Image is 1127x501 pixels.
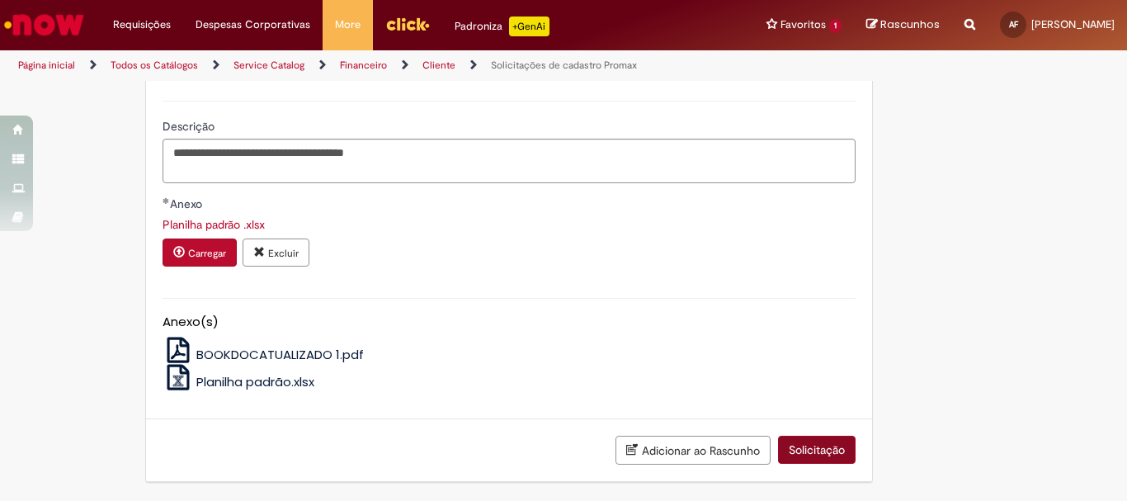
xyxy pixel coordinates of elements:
[243,239,309,267] button: Excluir anexo Planilha padrão .xlsx
[163,315,856,329] h5: Anexo(s)
[880,17,940,32] span: Rascunhos
[163,373,315,390] a: Planilha padrão.xlsx
[778,436,856,464] button: Solicitação
[113,17,171,33] span: Requisições
[12,50,739,81] ul: Trilhas de página
[188,247,226,260] small: Carregar
[335,17,361,33] span: More
[170,196,205,211] span: Anexo
[163,197,170,204] span: Obrigatório Preenchido
[385,12,430,36] img: click_logo_yellow_360x200.png
[491,59,637,72] a: Solicitações de cadastro Promax
[1031,17,1115,31] span: [PERSON_NAME]
[2,8,87,41] img: ServiceNow
[18,59,75,72] a: Página inicial
[196,373,314,390] span: Planilha padrão.xlsx
[163,139,856,183] textarea: Descrição
[829,19,842,33] span: 1
[615,436,771,465] button: Adicionar ao Rascunho
[780,17,826,33] span: Favoritos
[163,217,265,232] a: Download de Planilha padrão .xlsx
[233,59,304,72] a: Service Catalog
[163,119,218,134] span: Descrição
[509,17,549,36] p: +GenAi
[1009,19,1018,30] span: AF
[866,17,940,33] a: Rascunhos
[163,346,365,363] a: BOOKDOCATUALIZADO 1.pdf
[268,247,299,260] small: Excluir
[196,346,364,363] span: BOOKDOCATUALIZADO 1.pdf
[422,59,455,72] a: Cliente
[196,17,310,33] span: Despesas Corporativas
[455,17,549,36] div: Padroniza
[111,59,198,72] a: Todos os Catálogos
[163,239,237,267] button: Carregar anexo de Anexo Required
[340,59,387,72] a: Financeiro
